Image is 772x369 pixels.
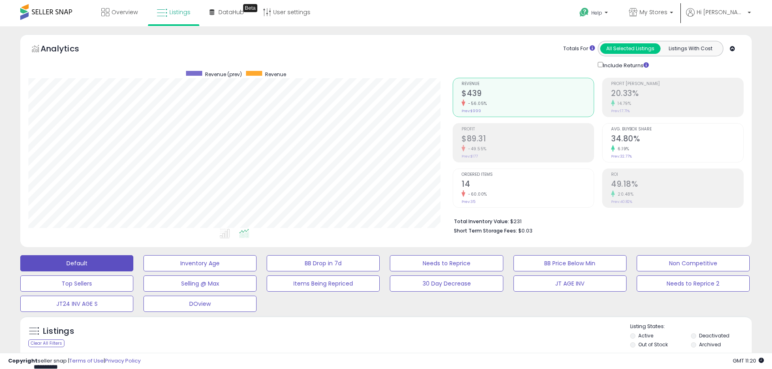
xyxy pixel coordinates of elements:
[205,71,242,78] span: Revenue (prev)
[243,4,257,12] div: Tooltip anchor
[265,71,286,78] span: Revenue
[28,339,64,347] div: Clear All Filters
[513,275,627,292] button: JT AGE INV
[111,8,138,16] span: Overview
[611,154,632,159] small: Prev: 32.77%
[267,275,380,292] button: Items Being Repriced
[660,43,721,54] button: Listings With Cost
[630,323,752,331] p: Listing States:
[454,218,509,225] b: Total Inventory Value:
[639,8,667,16] span: My Stores
[105,357,141,365] a: Privacy Policy
[43,326,74,337] h5: Listings
[69,357,104,365] a: Terms of Use
[563,45,595,53] div: Totals For
[462,154,478,159] small: Prev: $177
[267,255,380,271] button: BB Drop in 7d
[611,199,632,204] small: Prev: 40.82%
[638,341,668,348] label: Out of Stock
[686,8,751,26] a: Hi [PERSON_NAME]
[465,100,487,107] small: -56.05%
[20,275,133,292] button: Top Sellers
[697,8,745,16] span: Hi [PERSON_NAME]
[462,109,481,113] small: Prev: $999
[638,332,653,339] label: Active
[611,89,743,100] h2: 20.33%
[465,191,487,197] small: -60.00%
[462,179,594,190] h2: 14
[390,255,503,271] button: Needs to Reprice
[462,82,594,86] span: Revenue
[637,255,750,271] button: Non Competitive
[611,173,743,177] span: ROI
[611,179,743,190] h2: 49.18%
[573,1,616,26] a: Help
[20,296,133,312] button: JT24 INV AGE S
[143,255,257,271] button: Inventory Age
[699,332,729,339] label: Deactivated
[41,43,95,56] h5: Analytics
[20,255,133,271] button: Default
[637,275,750,292] button: Needs to Reprice 2
[615,100,631,107] small: 14.79%
[699,341,721,348] label: Archived
[462,89,594,100] h2: $439
[513,255,627,271] button: BB Price Below Min
[143,296,257,312] button: DOview
[611,127,743,132] span: Avg. Buybox Share
[390,275,503,292] button: 30 Day Decrease
[218,8,244,16] span: DataHub
[143,275,257,292] button: Selling @ Max
[518,227,532,235] span: $0.03
[592,60,659,70] div: Include Returns
[169,8,190,16] span: Listings
[462,127,594,132] span: Profit
[454,227,517,234] b: Short Term Storage Fees:
[611,109,630,113] small: Prev: 17.71%
[462,134,594,145] h2: $89.31
[462,173,594,177] span: Ordered Items
[615,191,633,197] small: 20.48%
[591,9,602,16] span: Help
[600,43,661,54] button: All Selected Listings
[615,146,629,152] small: 6.19%
[465,146,487,152] small: -49.55%
[579,7,589,17] i: Get Help
[462,199,475,204] small: Prev: 35
[611,134,743,145] h2: 34.80%
[611,82,743,86] span: Profit [PERSON_NAME]
[8,357,141,365] div: seller snap | |
[454,216,738,226] li: $231
[733,357,764,365] span: 2025-09-15 11:20 GMT
[8,357,38,365] strong: Copyright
